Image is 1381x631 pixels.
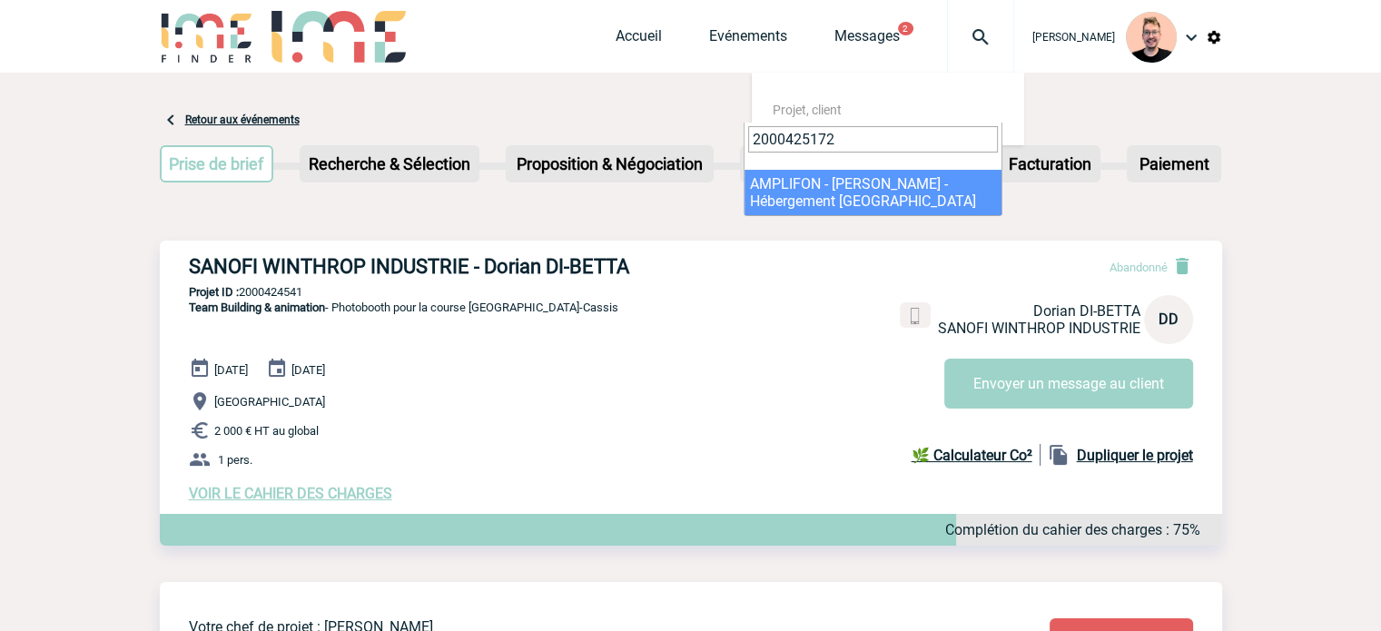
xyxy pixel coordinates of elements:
img: 129741-1.png [1126,12,1177,63]
img: portable.png [907,308,923,324]
span: 2 000 € HT au global [214,424,319,438]
img: IME-Finder [160,11,254,63]
p: Prise de brief [162,147,272,181]
p: 2000424541 [160,285,1222,299]
p: Devis [742,147,833,181]
a: Messages [834,27,900,53]
p: Proposition & Négociation [508,147,712,181]
p: Paiement [1129,147,1219,181]
span: 1 pers. [218,453,252,467]
span: [GEOGRAPHIC_DATA] [214,395,325,409]
span: Team Building & animation [189,301,325,314]
img: file_copy-black-24dp.png [1048,444,1070,466]
p: Facturation [1001,147,1099,181]
a: Retour aux événements [185,113,300,126]
a: Evénements [709,27,787,53]
a: VOIR LE CAHIER DES CHARGES [189,485,392,502]
a: Accueil [616,27,662,53]
h3: SANOFI WINTHROP INDUSTRIE - Dorian DI-BETTA [189,255,734,278]
li: AMPLIFON - [PERSON_NAME] - Hébergement [GEOGRAPHIC_DATA] [745,170,1001,215]
span: DD [1159,311,1179,328]
span: Projet, client [773,103,842,117]
b: Projet ID : [189,285,239,299]
span: [DATE] [291,363,325,377]
span: Abandonné [1110,261,1168,274]
button: Envoyer un message au client [944,359,1193,409]
span: - Photobooth pour la course [GEOGRAPHIC_DATA]-Cassis [189,301,618,314]
b: Dupliquer le projet [1077,447,1193,464]
span: [DATE] [214,363,248,377]
a: 🌿 Calculateur Co² [912,444,1041,466]
button: 2 [898,22,913,35]
span: SANOFI WINTHROP INDUSTRIE [938,320,1140,337]
span: [PERSON_NAME] [1032,31,1115,44]
span: Dorian DI-BETTA [1033,302,1140,320]
p: Recherche & Sélection [301,147,478,181]
b: 🌿 Calculateur Co² [912,447,1032,464]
